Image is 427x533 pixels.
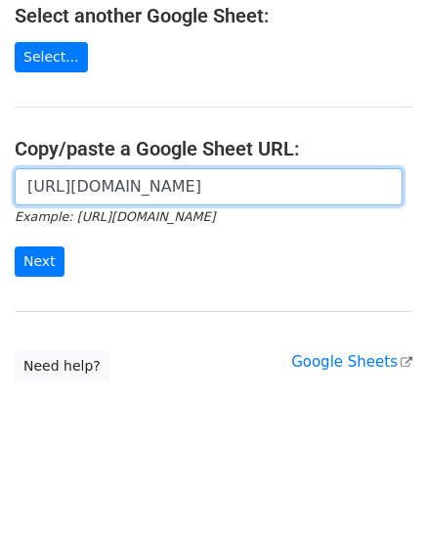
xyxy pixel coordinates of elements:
[15,168,403,205] input: Paste your Google Sheet URL here
[15,42,88,72] a: Select...
[15,4,412,27] h4: Select another Google Sheet:
[15,351,109,381] a: Need help?
[15,209,215,224] small: Example: [URL][DOMAIN_NAME]
[15,246,64,277] input: Next
[15,137,412,160] h4: Copy/paste a Google Sheet URL:
[291,353,412,371] a: Google Sheets
[329,439,427,533] iframe: Chat Widget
